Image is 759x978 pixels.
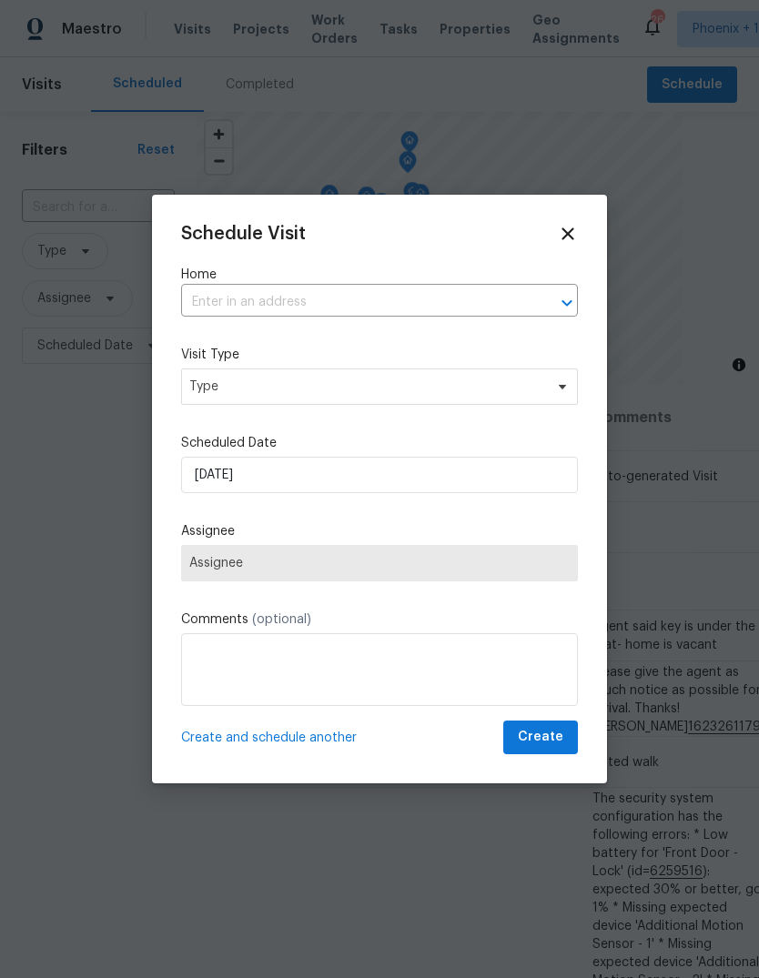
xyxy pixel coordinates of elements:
label: Visit Type [181,346,578,364]
label: Home [181,266,578,284]
label: Comments [181,610,578,629]
input: M/D/YYYY [181,457,578,493]
input: Enter in an address [181,288,527,317]
button: Open [554,290,580,316]
button: Create [503,721,578,754]
span: Close [558,224,578,244]
span: Create and schedule another [181,729,357,747]
span: Assignee [189,556,570,570]
span: Create [518,726,563,749]
label: Assignee [181,522,578,540]
span: Schedule Visit [181,225,306,243]
label: Scheduled Date [181,434,578,452]
span: Type [189,378,543,396]
span: (optional) [252,613,311,626]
